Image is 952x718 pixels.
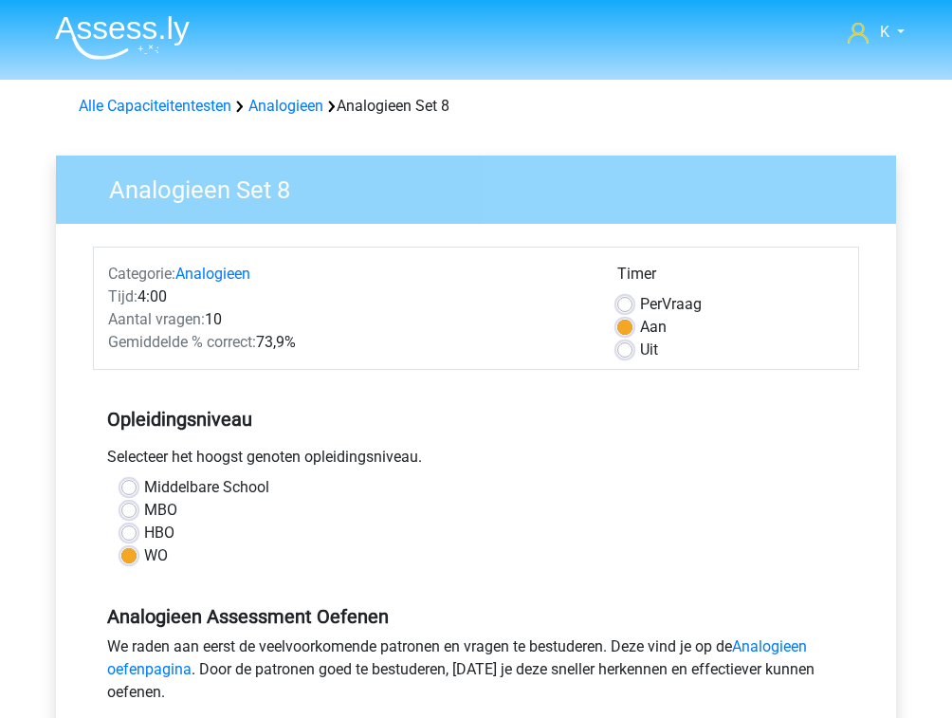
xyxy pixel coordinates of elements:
h5: Analogieen Assessment Oefenen [107,605,845,628]
label: HBO [144,522,174,544]
label: Vraag [640,293,702,316]
span: Aantal vragen: [108,310,205,328]
a: Alle Capaciteitentesten [79,97,231,115]
span: Categorie: [108,265,175,283]
span: Per [640,295,662,313]
span: Tijd: [108,287,137,305]
span: K [880,23,889,41]
div: Analogieen Set 8 [71,95,881,118]
div: 10 [94,308,603,331]
h3: Analogieen Set 8 [86,168,882,205]
span: Gemiddelde % correct: [108,333,256,351]
label: Uit [640,339,658,361]
a: K [840,21,912,44]
div: We raden aan eerst de veelvoorkomende patronen en vragen te bestuderen. Deze vind je op de . Door... [93,635,859,711]
a: Analogieen [248,97,323,115]
label: WO [144,544,168,567]
div: Selecteer het hoogst genoten opleidingsniveau. [93,446,859,476]
div: 73,9% [94,331,603,354]
div: 4:00 [94,285,603,308]
div: Timer [617,263,844,293]
label: MBO [144,499,177,522]
label: Aan [640,316,667,339]
label: Middelbare School [144,476,269,499]
img: Assessly [55,15,190,60]
a: Analogieen [175,265,250,283]
h5: Opleidingsniveau [107,400,845,438]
